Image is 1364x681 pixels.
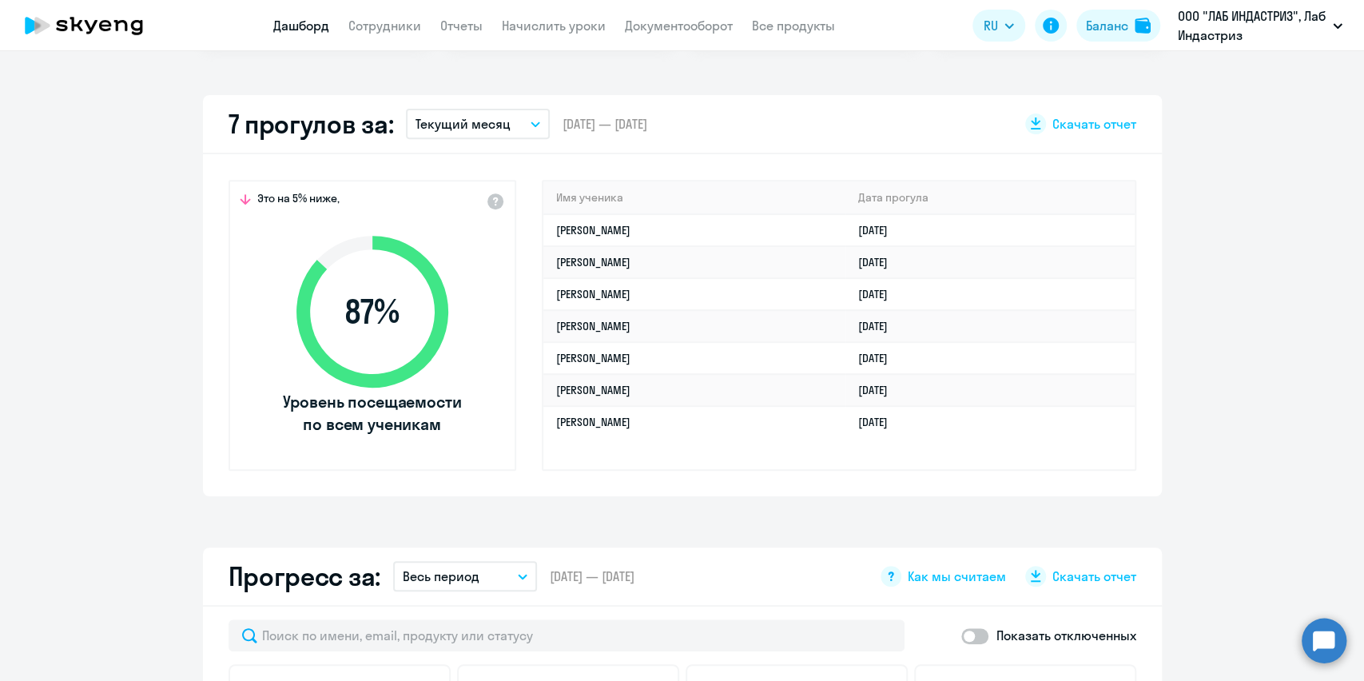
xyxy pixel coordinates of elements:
a: [DATE] [858,351,901,365]
a: [DATE] [858,415,901,429]
span: Как мы считаем [908,567,1006,585]
button: Балансbalance [1076,10,1160,42]
button: Текущий месяц [406,109,550,139]
button: ООО "ЛАБ ИНДАСТРИЗ", Лаб Индастриз [1170,6,1350,45]
span: Это на 5% ниже, [257,191,340,210]
button: RU [972,10,1025,42]
p: Текущий месяц [416,114,511,133]
p: ООО "ЛАБ ИНДАСТРИЗ", Лаб Индастриз [1178,6,1326,45]
span: RU [984,16,998,35]
a: Все продукты [752,18,835,34]
a: [PERSON_NAME] [556,415,630,429]
button: Весь период [393,561,537,591]
span: [DATE] — [DATE] [563,115,647,133]
th: Дата прогула [845,181,1134,214]
h2: 7 прогулов за: [229,108,394,140]
a: Отчеты [440,18,483,34]
span: Скачать отчет [1052,115,1136,133]
span: Уровень посещаемости по всем ученикам [280,391,464,436]
a: Начислить уроки [502,18,606,34]
img: balance [1135,18,1151,34]
a: Дашборд [273,18,329,34]
span: Скачать отчет [1052,567,1136,585]
a: [DATE] [858,287,901,301]
a: [PERSON_NAME] [556,287,630,301]
p: Весь период [403,567,479,586]
a: [DATE] [858,383,901,397]
a: Сотрудники [348,18,421,34]
a: [DATE] [858,319,901,333]
input: Поиск по имени, email, продукту или статусу [229,619,905,651]
span: 87 % [280,293,464,331]
h2: Прогресс за: [229,560,380,592]
span: [DATE] — [DATE] [550,567,634,585]
a: [PERSON_NAME] [556,351,630,365]
th: Имя ученика [543,181,846,214]
a: [PERSON_NAME] [556,383,630,397]
a: [PERSON_NAME] [556,223,630,237]
a: [PERSON_NAME] [556,255,630,269]
a: Документооборот [625,18,733,34]
a: [DATE] [858,223,901,237]
a: [PERSON_NAME] [556,319,630,333]
a: [DATE] [858,255,901,269]
p: Показать отключенных [996,626,1136,645]
div: Баланс [1086,16,1128,35]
